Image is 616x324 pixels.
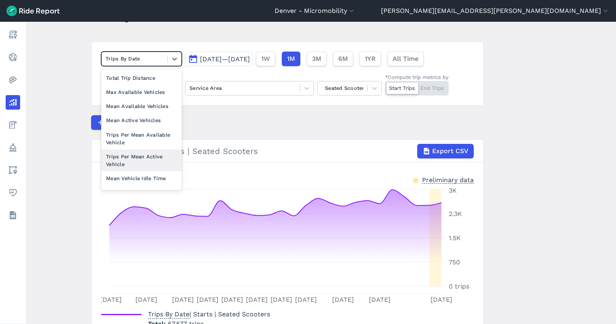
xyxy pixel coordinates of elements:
a: Policy [6,140,20,155]
a: Heatmaps [6,73,20,87]
tspan: [DATE] [431,296,452,303]
div: Trips By Date | Starts | Seated Scooters [101,144,474,158]
img: Ride Report [6,6,60,16]
a: Health [6,185,20,200]
tspan: [DATE] [271,296,292,303]
tspan: [DATE] [246,296,268,303]
span: Trips By Date [148,308,189,319]
span: 6M [338,54,348,64]
div: Trips Per Mean Available Vehicle [101,128,182,150]
button: All Time [387,52,424,66]
div: Mean Active Vehicles [101,113,182,127]
button: 1W [256,52,275,66]
tspan: [DATE] [295,296,317,303]
tspan: [DATE] [197,296,219,303]
button: [PERSON_NAME][EMAIL_ADDRESS][PERSON_NAME][DOMAIN_NAME] [381,6,610,16]
button: 6M [333,52,353,66]
tspan: [DATE] [369,296,391,303]
a: Realtime [6,50,20,64]
span: 1M [287,54,295,64]
tspan: 0 trips [449,282,469,290]
tspan: [DATE] [172,296,194,303]
div: Mean Available Vehicles [101,99,182,113]
button: 1M [282,52,300,66]
a: Datasets [6,208,20,222]
span: All Time [393,54,418,64]
div: Max Available Vehicles [101,85,182,99]
tspan: 750 [449,258,460,266]
div: Trips Per Mean Active Vehicle [101,150,182,171]
button: 3M [307,52,327,66]
a: Areas [6,163,20,177]
span: 3M [312,54,321,64]
div: Mean Vehicle Idle Time [101,171,182,185]
a: Fees [6,118,20,132]
tspan: 3K [449,187,457,194]
button: Denver - Micromobility [275,6,356,16]
tspan: [DATE] [332,296,354,303]
span: [DATE]—[DATE] [200,55,250,63]
div: Total Trip Distance [101,71,182,85]
a: Analyze [6,95,20,110]
button: Export CSV [417,144,474,158]
tspan: [DATE] [100,296,122,303]
div: *Compute trip metrics by [385,73,449,81]
tspan: [DATE] [221,296,243,303]
a: Report [6,27,20,42]
button: 1YR [360,52,381,66]
span: 1W [261,54,270,64]
tspan: [DATE] [135,296,157,303]
div: Preliminary data [422,175,474,184]
span: 1YR [365,54,376,64]
tspan: 2.3K [449,210,462,218]
span: Export CSV [432,146,468,156]
tspan: 1.5K [449,234,461,242]
button: Compare Metrics [91,115,165,130]
span: | Starts | Seated Scooters [148,310,270,318]
button: [DATE]—[DATE] [185,52,253,66]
